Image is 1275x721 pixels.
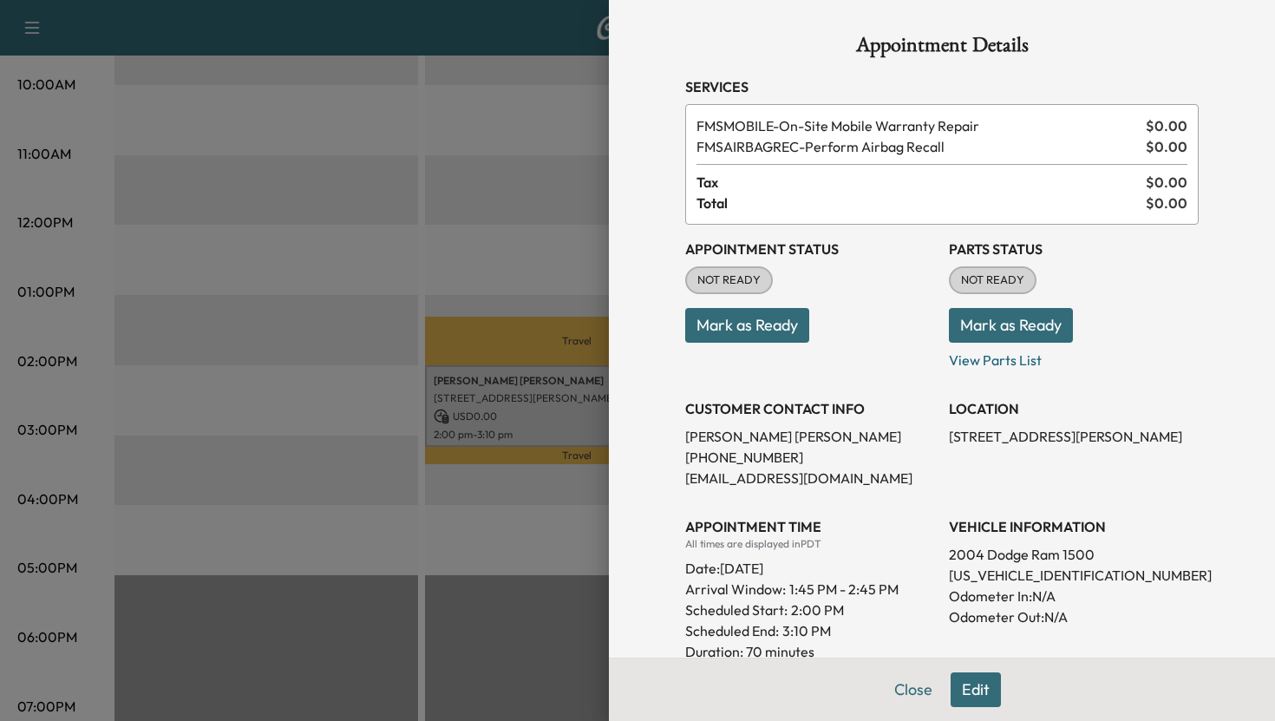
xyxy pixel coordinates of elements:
span: 1:45 PM - 2:45 PM [789,579,899,600]
p: [PERSON_NAME] [PERSON_NAME] [685,426,935,447]
p: Scheduled Start: [685,600,788,620]
span: $ 0.00 [1146,172,1187,193]
span: $ 0.00 [1146,115,1187,136]
p: [US_VEHICLE_IDENTIFICATION_NUMBER] [949,565,1199,586]
h3: Parts Status [949,239,1199,259]
span: Total [696,193,1146,213]
p: View Parts List [949,343,1199,370]
h3: APPOINTMENT TIME [685,516,935,537]
p: 2:00 PM [791,600,844,620]
h3: LOCATION [949,398,1199,419]
h3: VEHICLE INFORMATION [949,516,1199,537]
span: NOT READY [951,272,1035,289]
h3: Services [685,76,1199,97]
h3: Appointment Status [685,239,935,259]
span: $ 0.00 [1146,193,1187,213]
h1: Appointment Details [685,35,1199,62]
button: Mark as Ready [685,308,809,343]
span: NOT READY [687,272,771,289]
p: Odometer In: N/A [949,586,1199,606]
p: 2004 Dodge Ram 1500 [949,544,1199,565]
span: $ 0.00 [1146,136,1187,157]
h3: CUSTOMER CONTACT INFO [685,398,935,419]
p: Scheduled End: [685,620,779,641]
span: Tax [696,172,1146,193]
span: On-Site Mobile Warranty Repair [696,115,1139,136]
p: Arrival Window: [685,579,935,600]
button: Edit [951,672,1001,707]
p: Odometer Out: N/A [949,606,1199,627]
p: [STREET_ADDRESS][PERSON_NAME] [949,426,1199,447]
p: [PHONE_NUMBER] [685,447,935,468]
div: All times are displayed in PDT [685,537,935,551]
p: Duration: 70 minutes [685,641,935,662]
div: Date: [DATE] [685,551,935,579]
p: [EMAIL_ADDRESS][DOMAIN_NAME] [685,468,935,488]
p: 3:10 PM [782,620,831,641]
button: Mark as Ready [949,308,1073,343]
span: Perform Airbag Recall [696,136,1139,157]
button: Close [883,672,944,707]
